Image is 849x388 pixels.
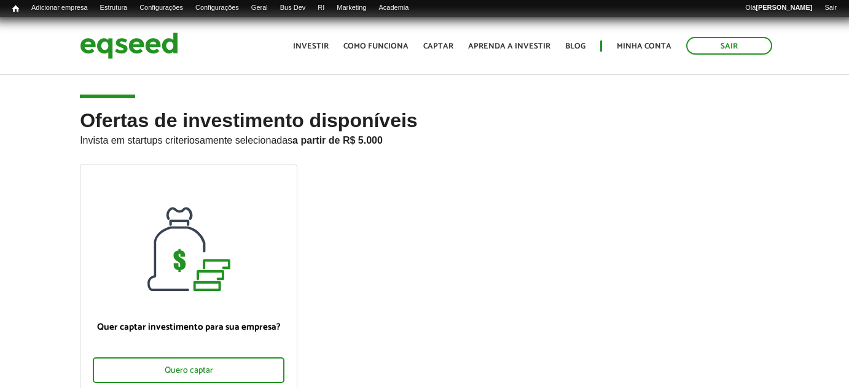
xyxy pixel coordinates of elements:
p: Quer captar investimento para sua empresa? [93,322,284,333]
img: EqSeed [80,29,178,62]
a: Blog [565,42,585,50]
a: Academia [372,3,415,13]
p: Invista em startups criteriosamente selecionadas [80,131,769,146]
a: Aprenda a investir [468,42,550,50]
a: Captar [423,42,453,50]
a: Marketing [331,3,372,13]
a: Olá[PERSON_NAME] [739,3,818,13]
a: Geral [245,3,274,13]
a: Configurações [133,3,189,13]
a: Início [6,3,25,15]
strong: [PERSON_NAME] [756,4,812,11]
a: Adicionar empresa [25,3,94,13]
h2: Ofertas de investimento disponíveis [80,110,769,165]
a: Investir [293,42,329,50]
span: Início [12,4,19,13]
a: Configurações [189,3,245,13]
a: RI [311,3,331,13]
a: Estrutura [94,3,134,13]
strong: a partir de R$ 5.000 [292,135,383,145]
a: Sair [818,3,843,13]
a: Minha conta [617,42,671,50]
div: Quero captar [93,357,284,383]
a: Como funciona [343,42,409,50]
a: Bus Dev [274,3,312,13]
a: Sair [686,37,772,55]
